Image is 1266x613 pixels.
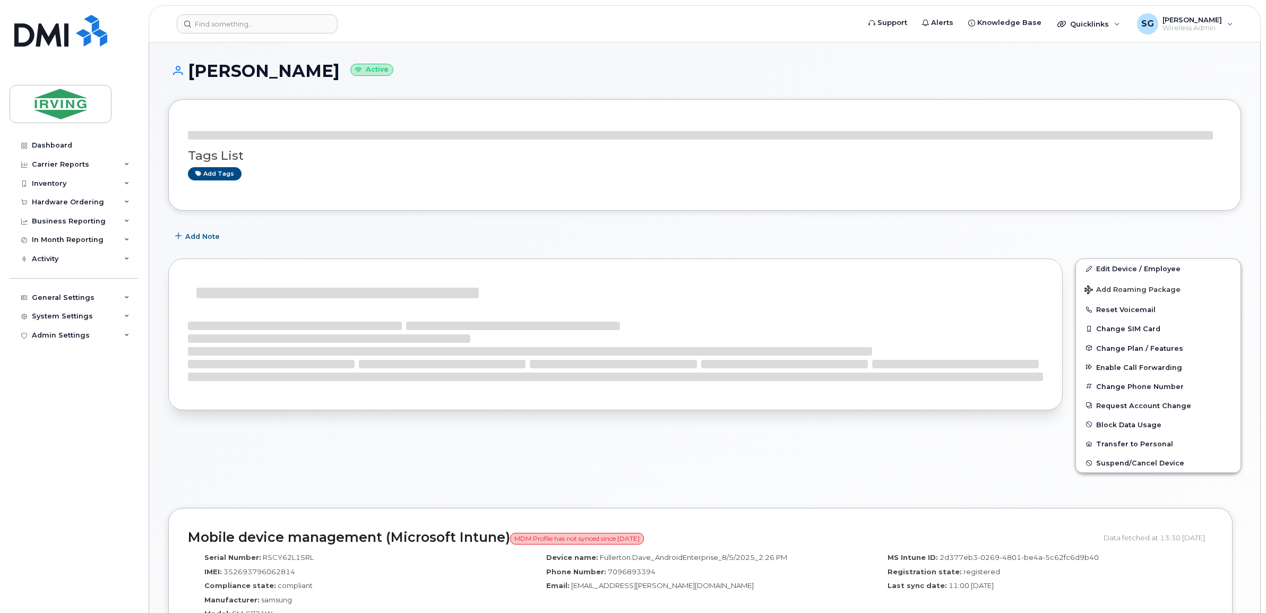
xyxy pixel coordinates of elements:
label: Last sync date: [888,581,947,591]
button: Add Note [168,227,229,246]
span: 7096893394 [608,567,656,576]
label: Device name: [546,552,598,563]
button: Enable Call Forwarding [1076,358,1241,377]
button: Change Plan / Features [1076,339,1241,358]
label: MS Intune ID: [888,552,938,563]
span: 11:00 [DATE] [949,581,994,590]
a: Add tags [188,167,242,180]
span: [EMAIL_ADDRESS][PERSON_NAME][DOMAIN_NAME] [571,581,754,590]
label: IMEI: [204,567,222,577]
small: Active [350,64,393,76]
span: MDM Profile has not synced since [DATE] [510,533,644,545]
button: Transfer to Personal [1076,434,1241,453]
button: Change Phone Number [1076,377,1241,396]
h1: [PERSON_NAME] [168,62,1241,80]
button: Reset Voicemail [1076,300,1241,319]
button: Change SIM Card [1076,319,1241,338]
span: Add Note [185,231,220,241]
button: Request Account Change [1076,396,1241,415]
label: Compliance state: [204,581,276,591]
span: compliant [278,581,313,590]
span: Change Plan / Features [1096,344,1183,352]
h3: Tags List [188,149,1221,162]
span: Suspend/Cancel Device [1096,459,1184,467]
label: Phone Number: [546,567,606,577]
span: Enable Call Forwarding [1096,363,1182,371]
span: 352693796062814 [223,567,295,576]
div: Data fetched at 13:30 [DATE] [1104,528,1213,548]
span: samsung [261,595,292,604]
label: Manufacturer: [204,595,260,605]
span: R5CY62L1SRL [263,553,314,562]
span: 2d377eb3-0269-4801-be4a-5c62fc6d9b40 [940,553,1099,562]
button: Suspend/Cancel Device [1076,453,1241,472]
button: Add Roaming Package [1076,278,1241,300]
label: Email: [546,581,570,591]
h2: Mobile device management (Microsoft Intune) [188,530,1096,545]
button: Block Data Usage [1076,415,1241,434]
span: Fullerton.Dave_AndroidEnterprise_8/5/2025_2:26 PM [600,553,787,562]
label: Registration state: [888,567,962,577]
span: Add Roaming Package [1084,286,1181,296]
label: Serial Number: [204,552,261,563]
a: Edit Device / Employee [1076,259,1241,278]
span: registered [963,567,1000,576]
